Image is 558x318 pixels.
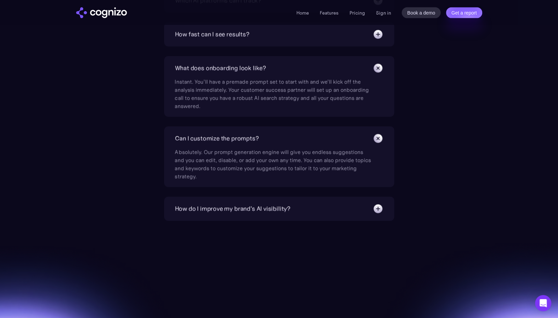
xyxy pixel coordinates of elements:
div: Open Intercom Messenger [535,295,551,311]
div: Can I customize the prompts? [175,134,259,143]
a: Pricing [349,10,365,16]
a: Get a report [446,7,482,18]
div: Instant. You’ll have a premade prompt set to start with and we’ll kick off the analysis immediate... [175,74,371,110]
div: How do I improve my brand's AI visibility? [175,204,290,214]
a: Home [296,10,309,16]
div: What does onboarding look like? [175,64,266,73]
img: cognizo logo [76,7,127,18]
a: Sign in [376,9,391,17]
div: How fast can I see results? [175,30,249,39]
a: Book a demo [402,7,441,18]
a: home [76,7,127,18]
a: Features [320,10,338,16]
div: Absolutely. Our prompt generation engine will give you endless suggestions and you can edit, disa... [175,144,371,180]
